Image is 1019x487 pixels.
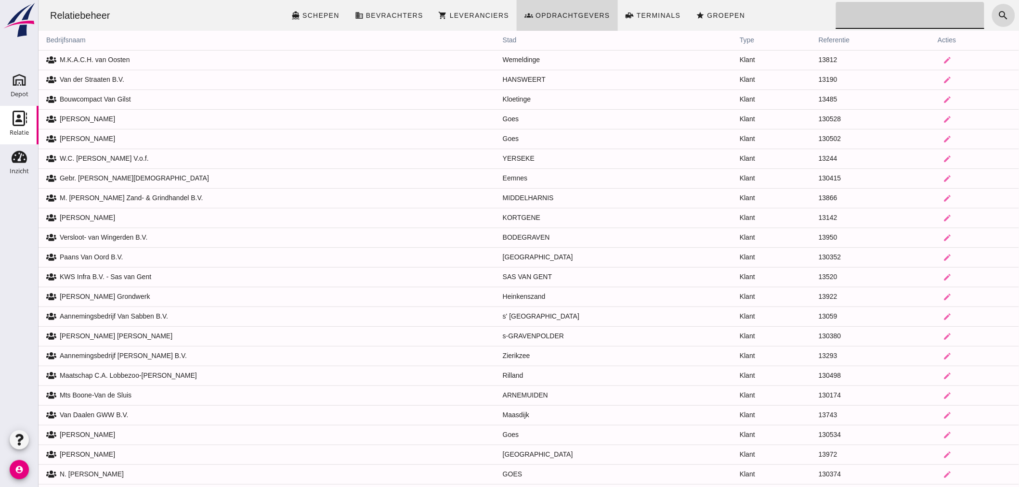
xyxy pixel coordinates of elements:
span: Bevrachters [327,12,385,19]
i: edit [904,135,913,143]
td: 130380 [772,326,892,346]
i: star [657,11,666,20]
td: 13293 [772,346,892,366]
td: 130352 [772,247,892,267]
i: edit [904,95,913,104]
td: Klant [693,425,772,445]
td: Goes [457,425,693,445]
i: edit [904,233,913,242]
span: Terminals [598,12,642,19]
span: Groepen [668,12,706,19]
span: Leveranciers [411,12,470,19]
i: edit [904,352,913,360]
td: Klant [693,267,772,287]
div: Relatiebeheer [4,9,79,22]
th: referentie [772,31,892,50]
td: Goes [457,109,693,129]
img: logo-small.a267ee39.svg [2,2,37,38]
i: front_loader [587,11,596,20]
i: edit [904,253,913,262]
td: Klant [693,50,772,70]
td: Heinkenszand [457,287,693,307]
i: edit [904,115,913,124]
i: search [959,10,971,21]
i: directions_boat [253,11,261,20]
td: 130374 [772,464,892,484]
td: Klant [693,366,772,385]
td: ARNEMUIDEN [457,385,693,405]
i: edit [904,194,913,203]
td: Klant [693,405,772,425]
td: HANSWEERT [457,70,693,90]
i: business [316,11,325,20]
th: type [693,31,772,50]
span: Schepen [263,12,301,19]
td: 130502 [772,129,892,149]
td: 13190 [772,70,892,90]
td: Klant [693,70,772,90]
td: Klant [693,228,772,247]
td: KORTGENE [457,208,693,228]
td: 13950 [772,228,892,247]
td: Klant [693,385,772,405]
i: edit [904,431,913,439]
td: Klant [693,326,772,346]
div: Depot [11,91,28,97]
i: edit [904,174,913,183]
i: edit [904,391,913,400]
td: Rilland [457,366,693,385]
td: Klant [693,287,772,307]
td: Maasdijk [457,405,693,425]
i: groups [486,11,495,20]
td: [GEOGRAPHIC_DATA] [457,445,693,464]
td: s-GRAVENPOLDER [457,326,693,346]
i: edit [904,372,913,380]
td: 13922 [772,287,892,307]
td: Klant [693,464,772,484]
td: Klant [693,168,772,188]
td: Klant [693,149,772,168]
td: 13485 [772,90,892,109]
div: Relatie [10,129,29,136]
td: Klant [693,90,772,109]
div: Inzicht [10,168,29,174]
td: MIDDELHARNIS [457,188,693,208]
td: Klant [693,346,772,366]
td: [GEOGRAPHIC_DATA] [457,247,693,267]
td: 13142 [772,208,892,228]
td: Klant [693,129,772,149]
i: edit [904,56,913,64]
td: 130498 [772,366,892,385]
i: edit [904,411,913,420]
td: Goes [457,129,693,149]
td: 130534 [772,425,892,445]
i: edit [904,76,913,84]
td: 130174 [772,385,892,405]
i: edit [904,293,913,301]
th: stad [457,31,693,50]
td: 130528 [772,109,892,129]
i: edit [904,450,913,459]
td: GOES [457,464,693,484]
td: YERSEKE [457,149,693,168]
i: edit [904,273,913,282]
td: 13972 [772,445,892,464]
i: edit [904,312,913,321]
i: edit [904,332,913,341]
td: 13743 [772,405,892,425]
td: 13812 [772,50,892,70]
i: edit [904,470,913,479]
td: Kloetinge [457,90,693,109]
td: 13244 [772,149,892,168]
td: Klant [693,307,772,326]
td: 13866 [772,188,892,208]
td: Klant [693,445,772,464]
i: edit [904,214,913,222]
td: 130415 [772,168,892,188]
td: s' [GEOGRAPHIC_DATA] [457,307,693,326]
td: Klant [693,247,772,267]
td: 13059 [772,307,892,326]
td: Wemeldinge [457,50,693,70]
td: BODEGRAVEN [457,228,693,247]
i: account_circle [10,460,29,479]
